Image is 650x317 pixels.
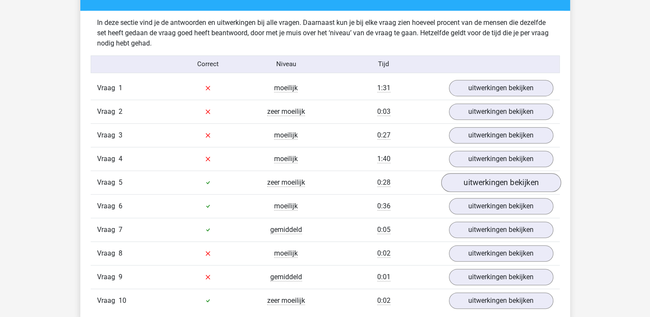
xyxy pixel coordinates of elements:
[119,226,122,234] span: 7
[119,155,122,163] span: 4
[119,273,122,281] span: 9
[377,178,391,187] span: 0:28
[377,107,391,116] span: 0:03
[377,84,391,92] span: 1:31
[97,225,119,235] span: Vraag
[325,59,442,69] div: Tijd
[449,127,553,143] a: uitwerkingen bekijken
[377,155,391,163] span: 1:40
[449,245,553,262] a: uitwerkingen bekijken
[97,248,119,259] span: Vraag
[274,131,298,140] span: moeilijk
[119,131,122,139] span: 3
[377,226,391,234] span: 0:05
[97,201,119,211] span: Vraag
[119,178,122,186] span: 5
[97,154,119,164] span: Vraag
[91,18,560,49] div: In deze sectie vind je de antwoorden en uitwerkingen bij alle vragen. Daarnaast kun je bij elke v...
[274,202,298,210] span: moeilijk
[169,59,247,69] div: Correct
[449,222,553,238] a: uitwerkingen bekijken
[267,107,305,116] span: zeer moeilijk
[97,296,119,306] span: Vraag
[119,202,122,210] span: 6
[274,84,298,92] span: moeilijk
[377,131,391,140] span: 0:27
[441,173,561,192] a: uitwerkingen bekijken
[377,202,391,210] span: 0:36
[377,273,391,281] span: 0:01
[377,249,391,258] span: 0:02
[119,84,122,92] span: 1
[274,249,298,258] span: moeilijk
[97,272,119,282] span: Vraag
[119,249,122,257] span: 8
[449,293,553,309] a: uitwerkingen bekijken
[119,296,126,305] span: 10
[247,59,325,69] div: Niveau
[267,178,305,187] span: zeer moeilijk
[449,80,553,96] a: uitwerkingen bekijken
[97,177,119,188] span: Vraag
[449,269,553,285] a: uitwerkingen bekijken
[97,83,119,93] span: Vraag
[270,273,302,281] span: gemiddeld
[274,155,298,163] span: moeilijk
[267,296,305,305] span: zeer moeilijk
[449,104,553,120] a: uitwerkingen bekijken
[97,130,119,140] span: Vraag
[119,107,122,116] span: 2
[377,296,391,305] span: 0:02
[97,107,119,117] span: Vraag
[270,226,302,234] span: gemiddeld
[449,198,553,214] a: uitwerkingen bekijken
[449,151,553,167] a: uitwerkingen bekijken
